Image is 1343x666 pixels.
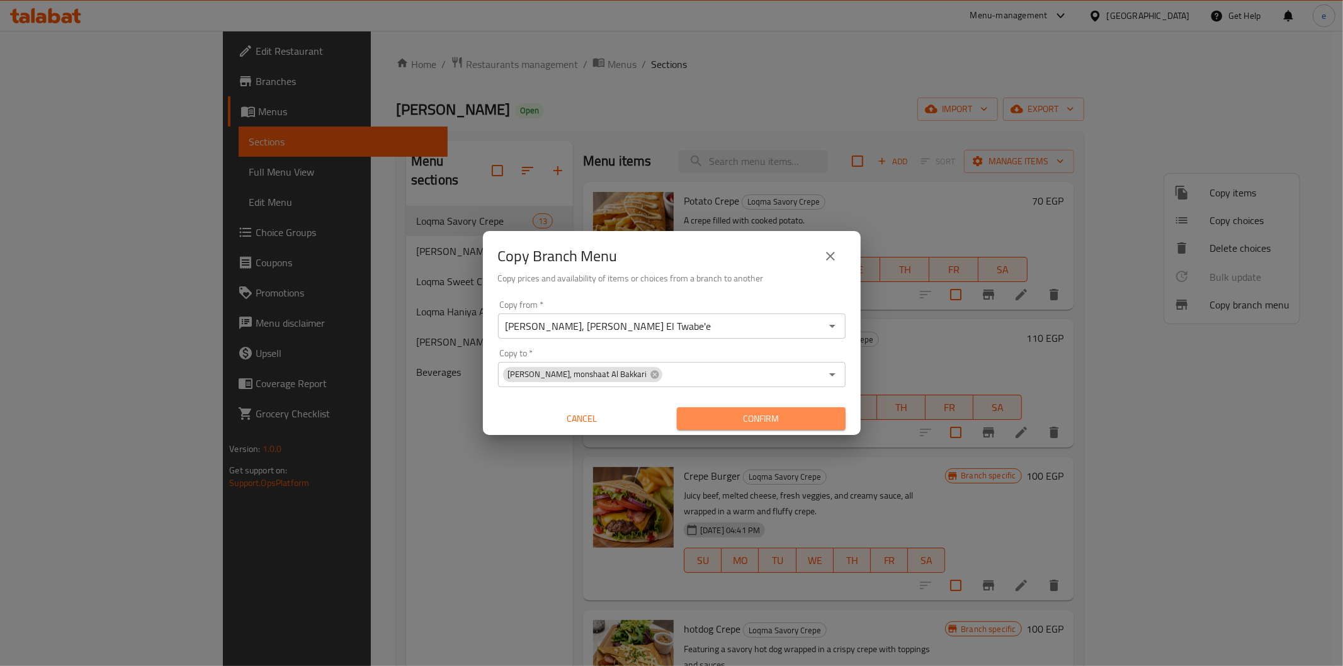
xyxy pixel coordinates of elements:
[687,411,836,427] span: Confirm
[503,411,662,427] span: Cancel
[815,241,846,271] button: close
[503,367,662,382] div: [PERSON_NAME], monshaat Al Bakkari
[498,407,667,431] button: Cancel
[824,366,841,383] button: Open
[498,246,618,266] h2: Copy Branch Menu
[503,368,652,380] span: [PERSON_NAME], monshaat Al Bakkari
[498,271,846,285] h6: Copy prices and availability of items or choices from a branch to another
[677,407,846,431] button: Confirm
[824,317,841,335] button: Open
